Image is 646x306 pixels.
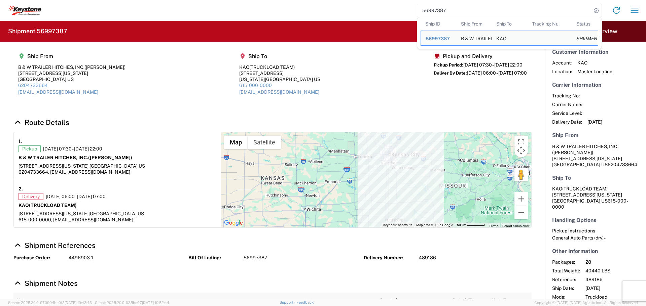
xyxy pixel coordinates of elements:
div: 56997387 [426,36,452,42]
span: 28 [585,259,643,265]
span: Master Location [577,69,612,75]
span: 40440 LBS [585,268,643,274]
h6: Pickup Instructions [552,228,639,234]
button: Drag Pegman onto the map to open Street View [514,168,528,181]
div: B & W TRAILER HITCHES, INC. [18,64,125,70]
div: [US_STATE][GEOGRAPHIC_DATA] US [239,76,320,82]
span: Pickup [19,145,41,152]
span: 6204733664 [608,162,637,167]
h5: Other Information [552,248,639,254]
span: Service Level: [552,110,582,116]
span: Account: [552,60,572,66]
th: Ship ID [421,17,456,31]
span: [DATE] 06:00 - [DATE] 07:00 [467,70,527,76]
span: [DATE] [585,285,643,291]
span: Truckload [585,294,643,300]
span: (TRUCKLOAD TEAM) [29,203,77,208]
span: Server: 2025.20.0-970904bc0f3 [8,301,92,305]
div: General Auto Parts (dry) - [552,235,639,241]
span: Delivery [19,193,43,200]
div: KAO [239,64,320,70]
span: Mode: [552,294,580,300]
span: ([PERSON_NAME]) [88,155,132,160]
button: Keyboard shortcuts [383,223,412,227]
span: Client: 2025.20.0-035ba07 [95,301,169,305]
th: Ship To [492,17,527,31]
a: 6204733664 [18,83,48,88]
address: [US_STATE][GEOGRAPHIC_DATA] US [552,186,639,210]
strong: Purchase Order: [13,255,64,261]
span: KAO [577,60,612,66]
span: ([PERSON_NAME]) [552,150,593,155]
span: [DATE] 10:43:43 [65,301,92,305]
a: [EMAIL_ADDRESS][DOMAIN_NAME] [18,89,98,95]
strong: Bill Of Lading: [188,255,239,261]
div: 6204733664, [EMAIL_ADDRESS][DOMAIN_NAME] [19,169,216,175]
span: Total Weight: [552,268,580,274]
a: Hide Details [13,279,78,288]
strong: B & W TRAILER HITCHES, INC. [19,155,132,160]
th: Tracking Nu. [527,17,572,31]
th: Ship From [456,17,492,31]
span: ([PERSON_NAME]) [84,64,125,70]
a: 615-000-0000 [239,83,272,88]
span: [STREET_ADDRESS] [19,211,63,216]
div: [STREET_ADDRESS][US_STATE] [18,70,125,76]
div: KAO [496,31,506,45]
span: Carrier Name: [552,101,582,107]
span: Tracking No: [552,93,582,99]
div: SHIPMENT_STATUS_PIPE.SHIPMENT_STATUS.SENDTOBID [576,36,593,42]
strong: KAO [19,203,77,208]
button: Toggle fullscreen view [514,136,528,149]
span: 56997387 [426,36,450,41]
span: [DATE] 06:00 - [DATE] 07:00 [46,193,106,200]
h2: Shipment 56997387 [8,27,67,35]
button: Zoom out [514,206,528,219]
a: [EMAIL_ADDRESS][DOMAIN_NAME] [239,89,319,95]
h5: Ship To [239,53,320,59]
strong: Delivery Number: [364,255,414,261]
strong: 1. [19,137,22,145]
span: Map data ©2025 Google [416,223,453,227]
span: 4496903-1 [69,255,93,261]
span: [STREET_ADDRESS][US_STATE], [19,163,89,169]
table: Search Results [421,17,602,49]
h5: Carrier Information [552,82,639,88]
span: [GEOGRAPHIC_DATA] US [89,163,145,169]
h5: Customer Information [552,49,639,55]
span: [STREET_ADDRESS][US_STATE] [552,156,622,161]
span: 489186 [585,276,643,282]
button: Show street map [224,136,248,149]
h5: Handling Options [552,217,639,223]
span: Location: [552,69,572,75]
button: Map camera controls [514,144,528,157]
h5: Ship From [18,53,125,59]
span: 489186 [419,255,436,261]
a: Support [280,300,296,304]
h5: Pickup and Delivery [434,53,527,59]
h5: Ship From [552,132,639,138]
span: [DATE] 07:30 - [DATE] 22:00 [463,62,523,68]
span: Ship Date: [552,285,580,291]
span: Delivery Date: [552,119,582,125]
div: 615-000-0000, [EMAIL_ADDRESS][DOMAIN_NAME] [19,217,216,223]
span: B & W TRAILER HITCHES, INC. [552,144,618,149]
span: 56997387 [244,255,267,261]
th: Status [572,17,598,31]
div: B & W TRAILER HITCHES, INC. [461,31,487,45]
span: Pickup Period: [434,62,463,68]
span: KAO [STREET_ADDRESS] [552,186,608,198]
span: Copyright © [DATE]-[DATE] Agistix Inc., All Rights Reserved [534,300,638,306]
span: Packages: [552,259,580,265]
a: Open this area in Google Maps (opens a new window) [222,219,245,227]
span: (TRUCKLOAD TEAM) [249,64,295,70]
button: Map Scale: 50 km per 51 pixels [455,223,487,227]
strong: 2. [19,185,23,193]
a: Feedback [296,300,314,304]
span: Reference: [552,276,580,282]
span: [US_STATE][GEOGRAPHIC_DATA] US [63,211,144,216]
span: (TRUCKLOAD TEAM) [562,186,608,191]
span: Deliver By Date: [434,71,467,76]
h5: Ship To [552,175,639,181]
a: Report a map error [502,224,529,228]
